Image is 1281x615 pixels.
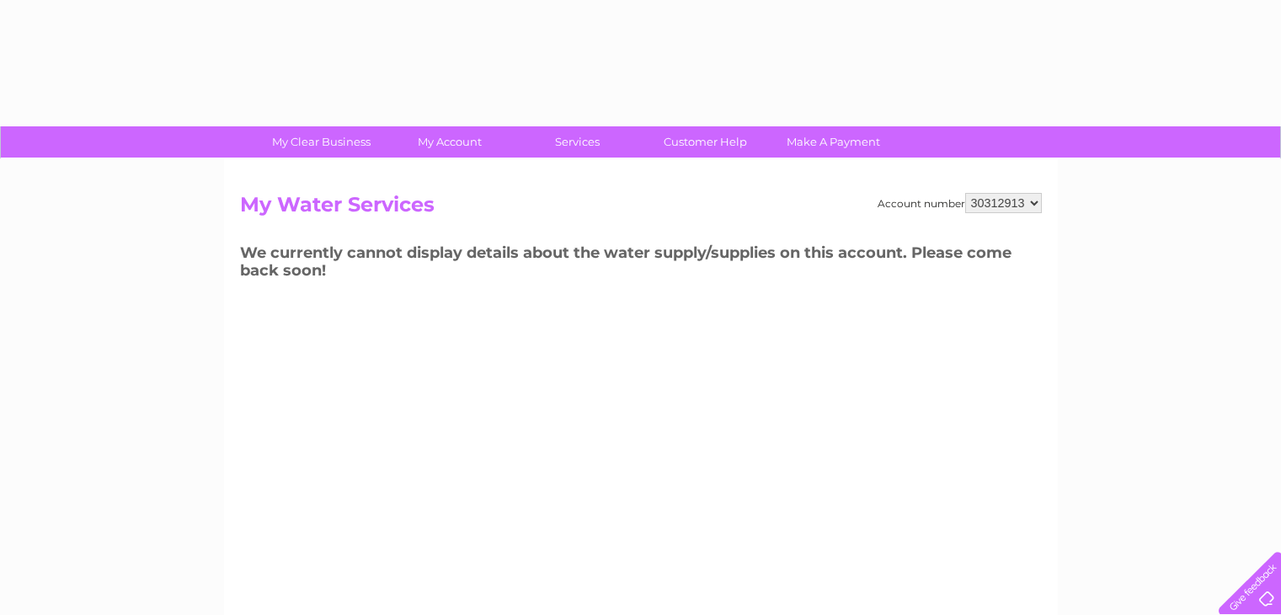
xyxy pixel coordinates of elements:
[764,126,903,158] a: Make A Payment
[240,193,1042,225] h2: My Water Services
[508,126,647,158] a: Services
[380,126,519,158] a: My Account
[636,126,775,158] a: Customer Help
[252,126,391,158] a: My Clear Business
[878,193,1042,213] div: Account number
[240,241,1042,287] h3: We currently cannot display details about the water supply/supplies on this account. Please come ...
